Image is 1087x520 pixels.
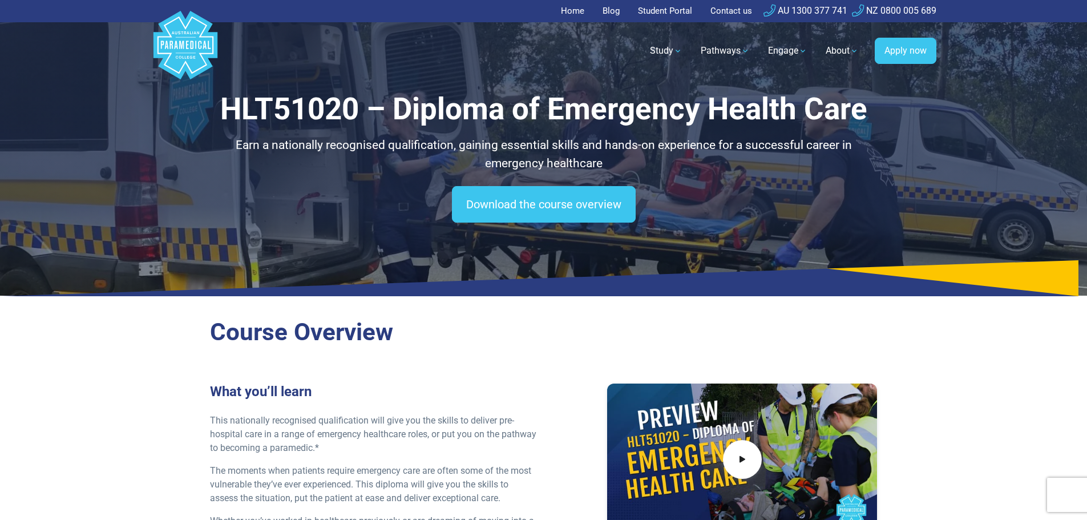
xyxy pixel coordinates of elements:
a: Download the course overview [452,186,636,223]
a: Australian Paramedical College [151,22,220,80]
a: Engage [761,35,814,67]
a: Study [643,35,689,67]
h3: What you’ll learn [210,384,537,400]
p: Earn a nationally recognised qualification, gaining essential skills and hands-on experience for ... [210,136,878,172]
a: NZ 0800 005 689 [852,5,936,16]
a: About [819,35,866,67]
h2: Course Overview [210,318,878,347]
a: AU 1300 377 741 [763,5,847,16]
a: Pathways [694,35,757,67]
p: The moments when patients require emergency care are often some of the most vulnerable they’ve ev... [210,464,537,505]
a: Apply now [875,38,936,64]
p: This nationally recognised qualification will give you the skills to deliver pre-hospital care in... [210,414,537,455]
h1: HLT51020 – Diploma of Emergency Health Care [210,91,878,127]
